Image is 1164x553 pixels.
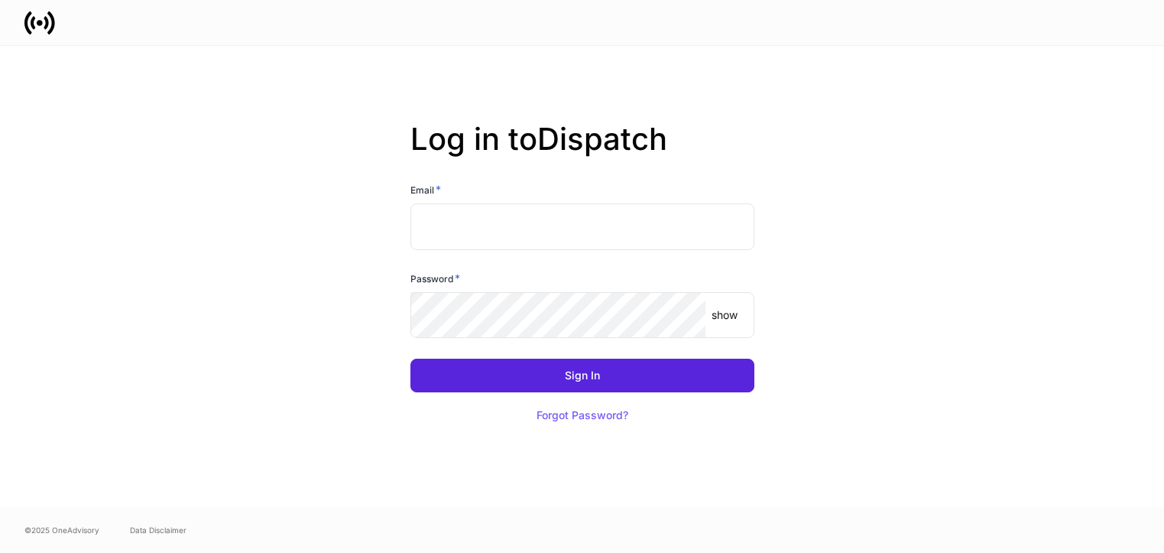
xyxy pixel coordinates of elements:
[130,524,186,536] a: Data Disclaimer
[410,182,441,197] h6: Email
[410,121,754,182] h2: Log in to Dispatch
[712,307,738,323] p: show
[24,524,99,536] span: © 2025 OneAdvisory
[537,410,628,421] div: Forgot Password?
[410,359,754,392] button: Sign In
[565,370,600,381] div: Sign In
[410,271,460,286] h6: Password
[517,398,647,432] button: Forgot Password?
